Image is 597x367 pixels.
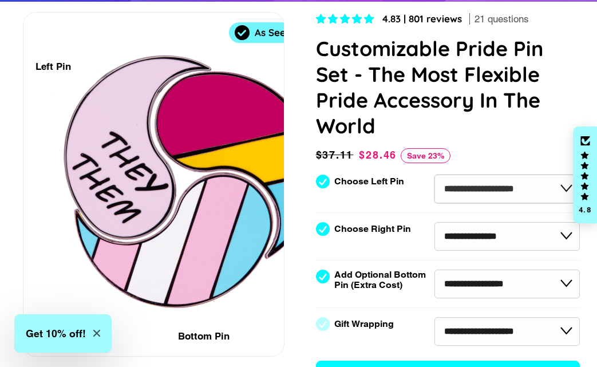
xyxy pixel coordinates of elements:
[334,270,430,290] label: Add Optional Bottom Pin (Extra Cost)
[578,206,592,214] div: 4.8
[334,319,394,329] label: Gift Wrapping
[573,127,597,224] div: Click to open Judge.me floating reviews tab
[178,329,230,344] div: Bottom Pin
[23,13,284,356] div: 1 / 7
[35,59,71,74] div: Left Pin
[334,224,411,234] label: Choose Right Pin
